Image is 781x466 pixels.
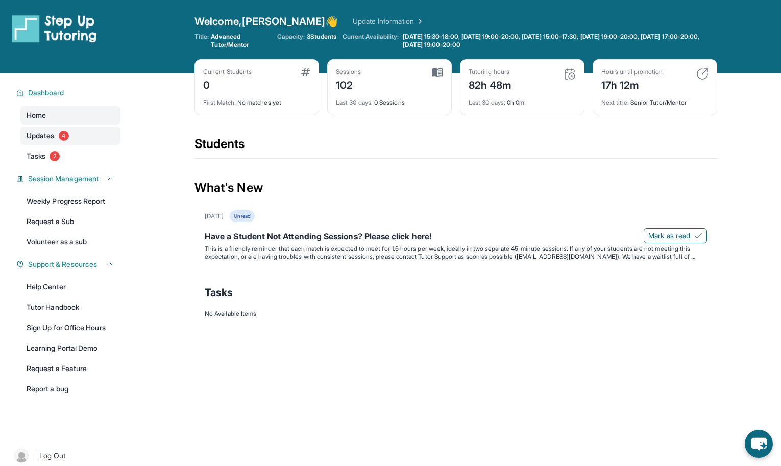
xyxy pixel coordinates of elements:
a: Help Center [20,278,120,296]
div: No matches yet [203,92,310,107]
span: Capacity: [277,33,305,41]
img: card [432,68,443,77]
a: Request a Sub [20,212,120,231]
span: 3 Students [307,33,336,41]
div: 0 Sessions [336,92,443,107]
div: Tutoring hours [469,68,512,76]
img: Mark as read [694,232,702,240]
span: Support & Resources [28,259,97,269]
a: Volunteer as a sub [20,233,120,251]
a: Request a Feature [20,359,120,378]
div: Hours until promotion [601,68,663,76]
span: Title: [194,33,209,49]
img: user-img [14,449,29,463]
span: Tasks [27,151,45,161]
span: Session Management [28,174,99,184]
button: Session Management [24,174,114,184]
a: Sign Up for Office Hours [20,318,120,337]
div: Sessions [336,68,361,76]
div: No Available Items [205,310,707,318]
img: card [564,68,576,80]
span: Log Out [39,451,66,461]
div: 82h 48m [469,76,512,92]
span: Home [27,110,46,120]
img: card [696,68,709,80]
a: Learning Portal Demo [20,339,120,357]
button: chat-button [745,430,773,458]
a: [DATE] 15:30-18:00, [DATE] 19:00-20:00, [DATE] 15:00-17:30, [DATE] 19:00-20:00, [DATE] 17:00-20:0... [401,33,717,49]
button: Support & Resources [24,259,114,269]
span: Tasks [205,285,233,300]
a: Report a bug [20,380,120,398]
div: What's New [194,165,717,210]
div: 102 [336,76,361,92]
span: Mark as read [648,231,690,241]
button: Dashboard [24,88,114,98]
div: 0h 0m [469,92,576,107]
span: First Match : [203,99,236,106]
span: Advanced Tutor/Mentor [211,33,271,49]
a: Tasks2 [20,147,120,165]
span: 2 [50,151,60,161]
a: Update Information [353,16,424,27]
div: Have a Student Not Attending Sessions? Please click here! [205,230,707,244]
div: Senior Tutor/Mentor [601,92,709,107]
span: Last 30 days : [336,99,373,106]
span: Next title : [601,99,629,106]
div: 17h 12m [601,76,663,92]
span: Dashboard [28,88,64,98]
a: Tutor Handbook [20,298,120,316]
img: logo [12,14,97,43]
p: This is a friendly reminder that each match is expected to meet for 1.5 hours per week, ideally i... [205,244,707,261]
div: Students [194,136,717,158]
div: Unread [230,210,254,222]
span: Last 30 days : [469,99,505,106]
div: Current Students [203,68,252,76]
a: Updates4 [20,127,120,145]
div: [DATE] [205,212,224,220]
div: 0 [203,76,252,92]
span: Current Availability: [343,33,399,49]
button: Mark as read [644,228,707,243]
span: | [33,450,35,462]
img: card [301,68,310,76]
a: Weekly Progress Report [20,192,120,210]
a: Home [20,106,120,125]
span: Updates [27,131,55,141]
span: [DATE] 15:30-18:00, [DATE] 19:00-20:00, [DATE] 15:00-17:30, [DATE] 19:00-20:00, [DATE] 17:00-20:0... [403,33,715,49]
span: 4 [59,131,69,141]
span: Welcome, [PERSON_NAME] 👋 [194,14,338,29]
img: Chevron Right [414,16,424,27]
